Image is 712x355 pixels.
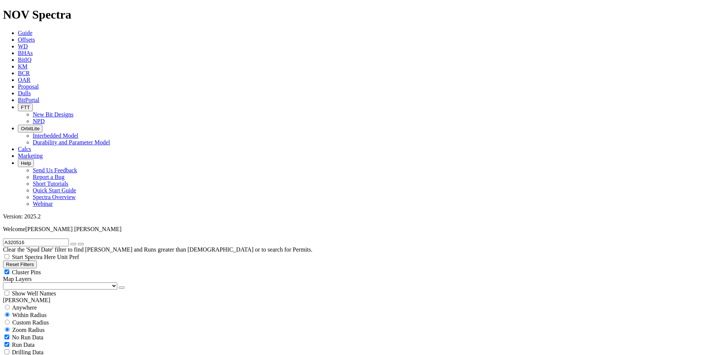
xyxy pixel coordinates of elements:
a: NPD [33,118,45,124]
a: Spectra Overview [33,194,76,200]
div: [PERSON_NAME] [3,297,709,304]
a: BHAs [18,50,33,56]
a: BitPortal [18,97,39,103]
button: OrbitLite [18,125,42,132]
a: Proposal [18,83,39,90]
a: Guide [18,30,32,36]
a: Interbedded Model [33,132,78,139]
a: Durability and Parameter Model [33,139,110,145]
button: FTT [18,103,33,111]
span: [PERSON_NAME] [PERSON_NAME] [25,226,121,232]
button: Help [18,159,34,167]
p: Welcome [3,226,709,233]
a: KM [18,63,28,70]
span: Within Radius [12,312,47,318]
a: Send Us Feedback [33,167,77,173]
span: Help [21,160,31,166]
a: OAR [18,77,31,83]
span: Cluster Pins [12,269,41,275]
a: Calcs [18,146,31,152]
span: Map Layers [3,276,32,282]
a: BitIQ [18,57,31,63]
button: Reset Filters [3,260,37,268]
span: Custom Radius [12,319,49,326]
span: FTT [21,105,30,110]
a: Offsets [18,36,35,43]
input: Start Spectra Here [4,254,9,259]
h1: NOV Spectra [3,8,709,22]
a: Report a Bug [33,174,64,180]
span: Clear the 'Spud Date' filter to find [PERSON_NAME] and Runs greater than [DEMOGRAPHIC_DATA] or to... [3,246,312,253]
a: Quick Start Guide [33,187,76,194]
span: Run Data [12,342,35,348]
span: No Run Data [12,334,43,340]
span: Start Spectra Here [12,254,55,260]
span: Unit Pref [57,254,79,260]
a: Webinar [33,201,53,207]
a: New Bit Designs [33,111,73,118]
a: Marketing [18,153,43,159]
input: Search [3,239,69,246]
a: BCR [18,70,30,76]
a: Dulls [18,90,31,96]
span: Anywhere [12,304,37,311]
span: Show Well Names [12,290,56,297]
div: Version: 2025.2 [3,213,709,220]
a: WD [18,43,28,49]
a: Short Tutorials [33,180,69,187]
span: Zoom Radius [12,327,45,333]
span: OrbitLite [21,126,39,131]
